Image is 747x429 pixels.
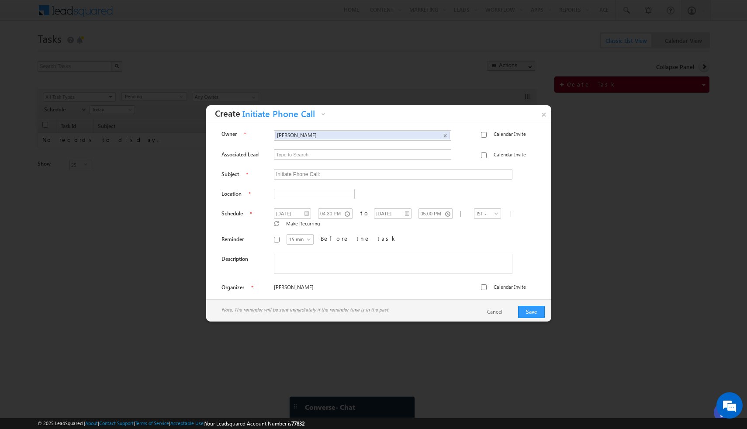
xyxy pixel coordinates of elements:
div: to [360,209,364,217]
input: Type to Search [274,150,451,159]
span: [PERSON_NAME] [277,132,435,138]
span: [PERSON_NAME] [274,284,450,291]
span: IST - (GMT+05:30) [GEOGRAPHIC_DATA], [GEOGRAPHIC_DATA], [GEOGRAPHIC_DATA], [GEOGRAPHIC_DATA] [474,210,491,257]
span: Note: The reminder will be sent immediately if the reminder time is in the past. [221,306,389,314]
span: © 2025 LeadSquared | | | | | [38,419,304,428]
span: 77832 [291,420,304,427]
a: Initiate Phone Call [240,108,328,122]
label: Subject [221,170,239,178]
a: 15 min [287,234,314,245]
span: | [460,209,465,217]
span: Your Leadsquared Account Number is [205,420,304,427]
textarea: Type your message and hit 'Enter' [11,81,159,262]
label: Calendar Invite [494,130,526,138]
span: Initiate Phone Call [240,109,319,123]
a: Terms of Service [135,420,169,426]
span: Make Recurring [286,221,320,226]
label: Calendar Invite [494,283,526,291]
button: Save [518,306,545,318]
span: 15 min [287,235,314,243]
span: × [443,132,447,139]
label: Organizer [221,284,244,291]
label: Schedule [221,210,243,218]
em: Start Chat [119,269,159,281]
a: IST - (GMT+05:30) [GEOGRAPHIC_DATA], [GEOGRAPHIC_DATA], [GEOGRAPHIC_DATA], [GEOGRAPHIC_DATA] [474,208,501,219]
span: | [510,209,515,217]
div: Minimize live chat window [143,4,164,25]
a: Cancel [487,308,511,316]
label: Associated Lead [221,151,259,159]
a: Acceptable Use [170,420,204,426]
a: Contact Support [99,420,134,426]
label: Location [221,190,242,198]
a: About [85,420,98,426]
label: Owner [221,130,237,138]
label: Before the task [321,235,398,242]
label: Description [221,255,248,263]
label: Reminder [221,235,244,243]
div: Chat with us now [45,46,147,57]
h3: Create [215,105,328,122]
img: d_60004797649_company_0_60004797649 [15,46,37,57]
a: × [536,105,551,121]
label: Calendar Invite [494,151,526,159]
